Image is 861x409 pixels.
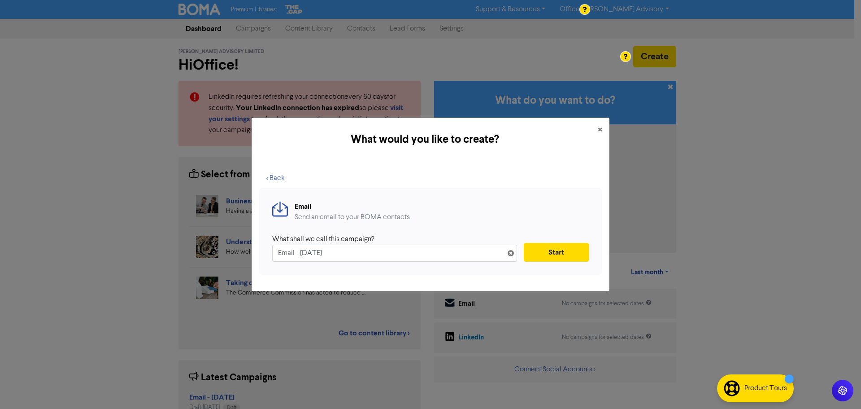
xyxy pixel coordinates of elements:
div: Email [295,201,410,212]
div: Send an email to your BOMA contacts [295,212,410,223]
iframe: Chat Widget [748,312,861,409]
button: Start [524,243,589,262]
span: × [598,123,602,137]
div: What shall we call this campaign? [272,234,510,245]
button: < Back [259,169,292,188]
button: Close [591,118,609,143]
h5: What would you like to create? [259,132,591,148]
